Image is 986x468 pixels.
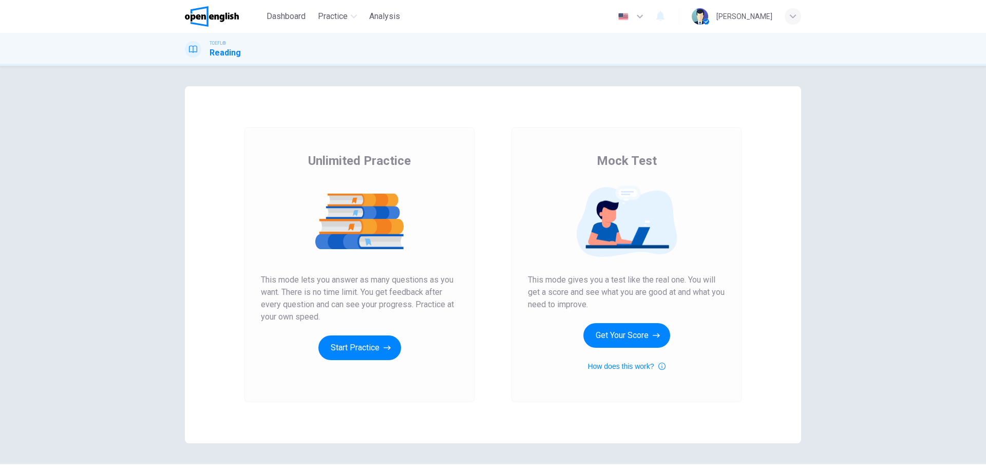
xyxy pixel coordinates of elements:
img: en [617,13,630,21]
button: Dashboard [262,7,310,26]
button: Get Your Score [583,323,670,348]
span: TOEFL® [210,40,226,47]
div: [PERSON_NAME] [716,10,772,23]
button: Start Practice [318,335,401,360]
button: Practice [314,7,361,26]
a: OpenEnglish logo [185,6,262,27]
span: Dashboard [267,10,306,23]
span: Practice [318,10,348,23]
img: OpenEnglish logo [185,6,239,27]
span: This mode gives you a test like the real one. You will get a score and see what you are good at a... [528,274,725,311]
button: Analysis [365,7,404,26]
h1: Reading [210,47,241,59]
span: Analysis [369,10,400,23]
span: Unlimited Practice [308,153,411,169]
img: Profile picture [692,8,708,25]
span: This mode lets you answer as many questions as you want. There is no time limit. You get feedback... [261,274,458,323]
button: How does this work? [587,360,665,372]
span: Mock Test [597,153,657,169]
